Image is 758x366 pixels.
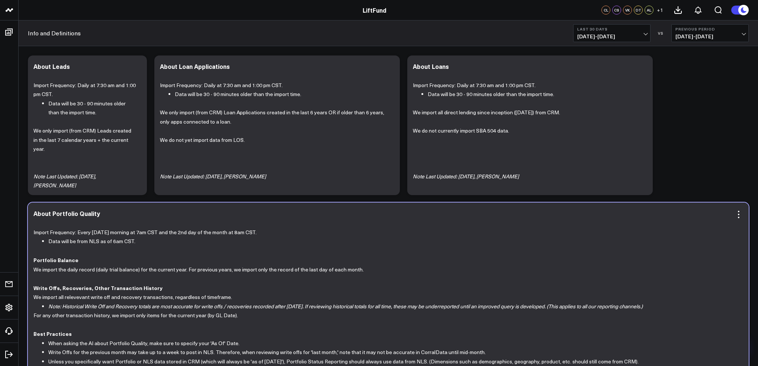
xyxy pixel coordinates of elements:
p: We import the daily record (daily trial balance) for the current year. For previous years, we imp... [33,265,738,274]
i: Note Last Updated: [DATE], [PERSON_NAME] [33,173,96,189]
div: VK [623,6,632,15]
p: Import Frequency: Every [DATE] morning at 7am CST and the 2nd day of the month at 8am CST. [33,228,738,237]
div: About Leads [33,62,70,70]
div: About Loan Applications [160,62,230,70]
p: We do not currently import SBA 504 data. [413,126,642,136]
span: [DATE] - [DATE] [577,34,646,39]
a: Info and Definitions [28,29,81,37]
p: For any other transaction history, we import only items for the current year (by GL Date). [33,311,738,320]
li: Write Offs for the previous month may take up to a week to post in NLS. Therefore, when reviewing... [48,348,738,357]
p: We only import (from CRM) Loan Applications created in the last 6 years OR if older than 6 years,... [160,108,389,126]
b: Best Practices [33,330,72,337]
b: Write Offs, Recoveries, Other Transaction History [33,284,163,292]
div: About Loans [413,62,449,70]
li: Data will be 30 - 90 minutes older than the import time. [428,90,642,99]
div: CS [612,6,621,15]
p: We only import (from CRM) Leads created in the last 7 calendar years + the current year. [33,126,136,154]
i: Note Last Updated: [DATE], [PERSON_NAME] [160,173,266,180]
p: Import Frequency: Daily at 7:30 am and 1:00 pm CST. [33,81,136,99]
span: + 1 [657,7,663,13]
i: Note Last Updated: [DATE], [PERSON_NAME] [413,173,519,180]
b: Previous Period [675,27,745,31]
p: Import Frequency: Daily at 7:30 am and 1:00 pm CST. [413,81,642,90]
div: AL [645,6,653,15]
li: Data will be from NLS as of 6am CST. [48,237,738,246]
p: We import all direct lending since inception ([DATE]) from CRM. [413,108,642,117]
p: Import Frequency: Daily at 7:30 am and 1:00 pm CST. [160,81,389,90]
p: We import all relevevant write off and recovery transactions, regardless of timeframe. [33,293,738,302]
button: Last 30 Days[DATE]-[DATE] [573,24,651,42]
span: [DATE] - [DATE] [675,34,745,39]
div: About Portfolio Quality [33,209,100,217]
li: When asking the AI about Portfolio Quality, make sure to specify your 'As Of' Date. [48,339,738,348]
li: Data will be 30 - 90 minutes older than the import time. [175,90,389,99]
b: Portfolio Balance [33,256,78,264]
div: CL [601,6,610,15]
button: +1 [655,6,664,15]
b: Last 30 Days [577,27,646,31]
i: Note: Historical Write Off and Recovery totals are most accurate for write offs / recoveries reco... [48,303,643,310]
li: Data will be 30 - 90 minutes older than the import time. [48,99,136,117]
a: LiftFund [363,6,386,14]
button: Previous Period[DATE]-[DATE] [671,24,749,42]
p: We do not yet import data from LOS. [160,136,389,145]
div: DT [634,6,643,15]
div: VS [654,31,668,35]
